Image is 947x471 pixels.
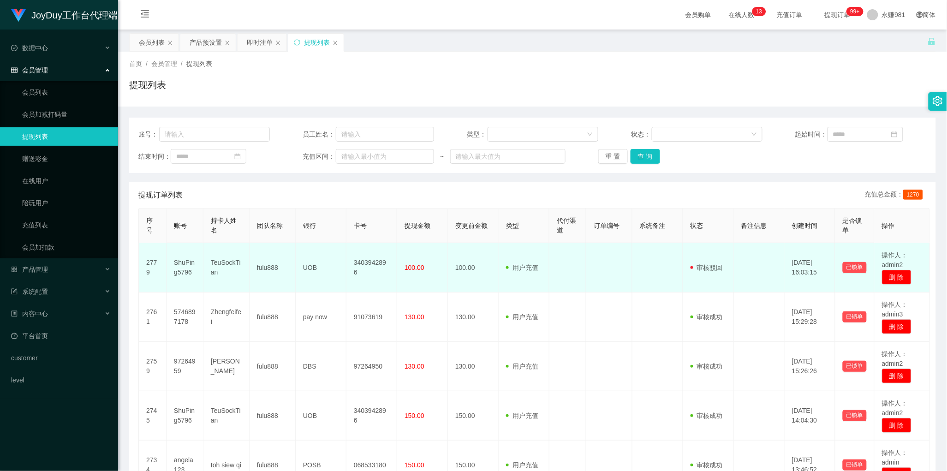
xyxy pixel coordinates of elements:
[167,243,203,292] td: ShuPing5796
[448,292,499,342] td: 130.00
[785,292,835,342] td: [DATE] 15:29:28
[405,461,424,469] span: 150.00
[129,0,161,30] i: 图标: menu-fold
[772,12,807,18] span: 充值订单
[785,342,835,391] td: [DATE] 15:26:26
[354,222,367,229] span: 卡号
[594,222,619,229] span: 订单编号
[11,66,48,74] span: 会员管理
[336,127,434,142] input: 请输入
[759,7,762,16] p: 3
[129,78,166,92] h1: 提现列表
[506,461,538,469] span: 用户充值
[139,34,165,51] div: 会员列表
[11,349,111,367] a: customer
[250,391,296,441] td: fulu888
[691,412,723,419] span: 审核成功
[882,350,908,367] span: 操作人：admin2
[795,130,828,139] span: 起始时间：
[203,342,250,391] td: [PERSON_NAME]
[31,0,118,30] h1: JoyDuy工作台代理端
[190,34,222,51] div: 产品预设置
[167,292,203,342] td: 5746897178
[11,266,18,273] i: 图标: appstore-o
[846,7,863,16] sup: 167
[405,222,430,229] span: 提现金额
[296,391,346,441] td: UOB
[303,222,316,229] span: 银行
[11,327,111,345] a: 图标: dashboard平台首页
[820,12,855,18] span: 提现订单
[139,391,167,441] td: 2745
[139,292,167,342] td: 2761
[11,288,48,295] span: 系统配置
[11,9,26,22] img: logo.9652507e.png
[631,149,660,164] button: 查 询
[557,217,576,234] span: 代付渠道
[203,243,250,292] td: TeuSockTian
[467,130,488,139] span: 类型：
[11,44,48,52] span: 数据中心
[22,172,111,190] a: 在线用户
[691,264,723,271] span: 审核驳回
[159,127,270,142] input: 请输入
[139,342,167,391] td: 2759
[882,418,911,433] button: 删 除
[903,190,923,200] span: 1270
[167,342,203,391] td: 97264959
[146,60,148,67] span: /
[225,40,230,46] i: 图标: close
[785,391,835,441] td: [DATE] 14:04:30
[234,153,241,160] i: 图标: calendar
[843,361,867,372] button: 已锁单
[296,292,346,342] td: pay now
[891,131,898,137] i: 图标: calendar
[167,40,173,46] i: 图标: close
[174,222,187,229] span: 账号
[11,288,18,295] i: 图标: form
[167,391,203,441] td: ShuPing5796
[346,391,397,441] td: 3403942896
[22,105,111,124] a: 会员加减打码量
[933,96,943,106] i: 图标: setting
[882,319,911,334] button: 删 除
[598,149,628,164] button: 重 置
[843,262,867,273] button: 已锁单
[882,449,908,466] span: 操作人：admin
[296,342,346,391] td: DBS
[303,130,336,139] span: 员工姓名：
[346,243,397,292] td: 3403942896
[151,60,177,67] span: 会员管理
[346,292,397,342] td: 91073619
[333,40,338,46] i: 图标: close
[405,363,424,370] span: 130.00
[843,217,862,234] span: 是否锁单
[448,342,499,391] td: 130.00
[250,342,296,391] td: fulu888
[11,371,111,389] a: level
[346,342,397,391] td: 97264950
[455,222,488,229] span: 变更前金额
[751,131,757,138] i: 图标: down
[882,369,911,383] button: 删 除
[138,190,183,201] span: 提现订单列表
[250,292,296,342] td: fulu888
[691,313,723,321] span: 审核成功
[434,152,450,161] span: ~
[303,152,336,161] span: 充值区间：
[181,60,183,67] span: /
[405,264,424,271] span: 100.00
[296,243,346,292] td: UOB
[139,243,167,292] td: 2779
[129,60,142,67] span: 首页
[138,152,171,161] span: 结束时间：
[22,194,111,212] a: 陪玩用户
[506,222,519,229] span: 类型
[146,217,153,234] span: 序号
[506,313,538,321] span: 用户充值
[336,149,434,164] input: 请输入最小值为
[631,130,652,139] span: 状态：
[917,12,923,18] i: 图标: global
[843,311,867,322] button: 已锁单
[864,190,927,201] div: 充值总金额：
